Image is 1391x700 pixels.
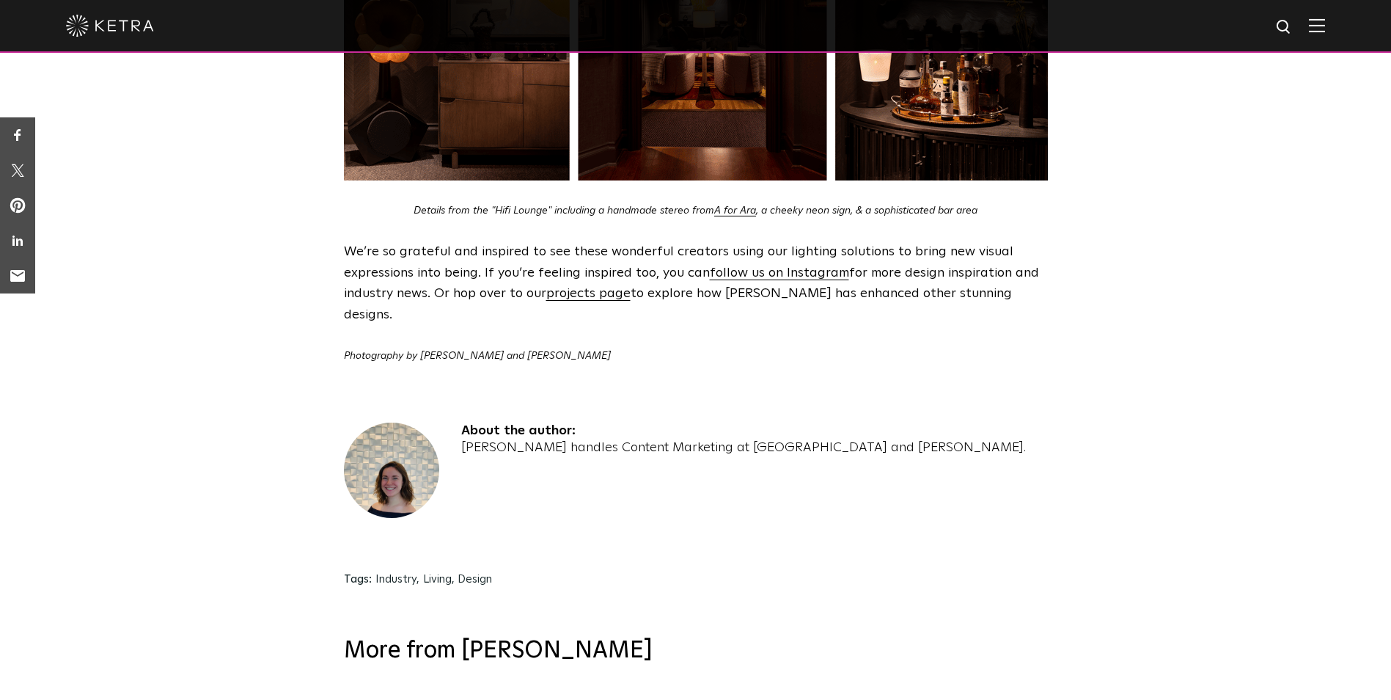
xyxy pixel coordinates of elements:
[416,574,419,585] span: ,
[423,574,452,585] a: Living
[344,572,372,587] h3: Tags:
[344,423,439,518] img: Hannah Hale
[756,205,977,216] span: , a cheeky neon sign, & a sophisticated bar area
[414,205,714,216] span: Details from the "Hifi Lounge" including a handmade stereo from
[461,440,1026,456] div: [PERSON_NAME] handles Content Marketing at [GEOGRAPHIC_DATA] and [PERSON_NAME].
[714,205,756,216] a: A for Ara
[66,15,154,37] img: ketra-logo-2019-white
[461,423,1026,440] h4: About the author:
[546,287,631,300] a: projects page
[1309,18,1325,32] img: Hamburger%20Nav.svg
[375,574,416,585] a: Industry
[452,574,455,585] span: ,
[1275,18,1293,37] img: search icon
[458,574,492,585] a: Design
[344,636,1048,667] h3: More from [PERSON_NAME]
[344,241,1048,326] p: We’re so grateful and inspired to see these wonderful creators using our lighting solutions to br...
[710,266,849,280] a: follow us on Instagram
[344,351,611,361] em: Photography by [PERSON_NAME] and [PERSON_NAME]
